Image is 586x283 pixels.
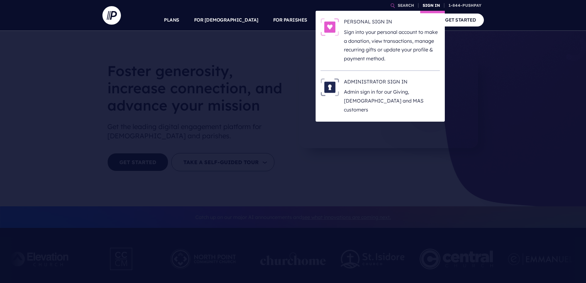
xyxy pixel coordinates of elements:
img: PERSONAL SIGN IN - Illustration [321,18,339,36]
a: SOLUTIONS [322,9,349,31]
h6: ADMINISTRATOR SIGN IN [344,78,440,87]
a: PLANS [164,9,179,31]
p: Admin sign in for our Giving, [DEMOGRAPHIC_DATA] and MAS customers [344,87,440,114]
a: FOR [DEMOGRAPHIC_DATA] [194,9,258,31]
a: FOR PARISHES [273,9,307,31]
a: PERSONAL SIGN IN - Illustration PERSONAL SIGN IN Sign into your personal account to make a donati... [321,18,440,63]
a: EXPLORE [364,9,385,31]
img: ADMINISTRATOR SIGN IN - Illustration [321,78,339,96]
a: GET STARTED [437,14,484,26]
a: COMPANY [400,9,423,31]
a: ADMINISTRATOR SIGN IN - Illustration ADMINISTRATOR SIGN IN Admin sign in for our Giving, [DEMOGRA... [321,78,440,114]
h6: PERSONAL SIGN IN [344,18,440,27]
p: Sign into your personal account to make a donation, view transactions, manage recurring gifts or ... [344,28,440,63]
